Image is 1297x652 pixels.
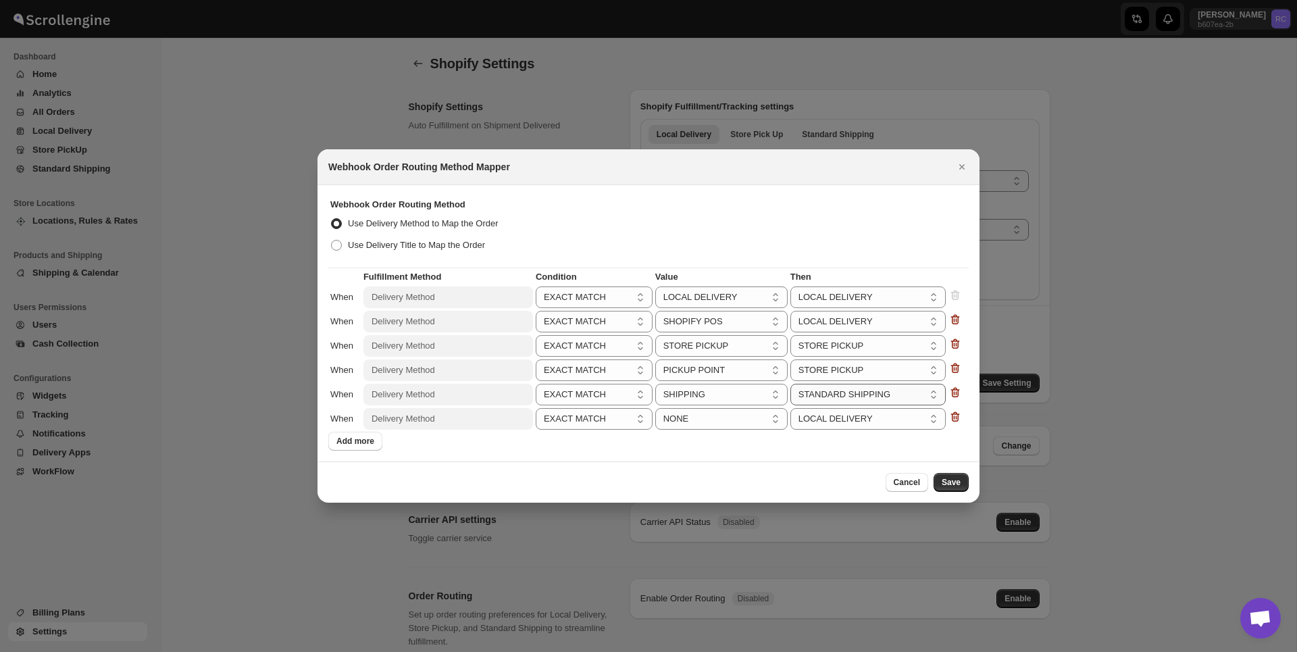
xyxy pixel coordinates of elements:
td: When [330,310,361,333]
div: Open chat [1240,598,1281,638]
td: When [330,286,361,309]
td: When [330,407,361,430]
td: When [330,383,361,406]
th: Webhook Order Routing Method [330,197,967,212]
th: Fulfillment Method [363,270,534,284]
button: Save [934,473,969,492]
button: Cancel [886,473,928,492]
button: Add more [328,432,382,451]
th: Condition [535,270,653,284]
button: Close [952,157,971,176]
span: Use Delivery Method to Map the Order [348,218,499,228]
span: Cancel [894,477,920,488]
th: Value [655,270,788,284]
td: When [330,359,361,382]
span: Add more [336,436,374,447]
span: Use Delivery Title to Map the Order [348,240,485,250]
td: When [330,334,361,357]
span: Save [942,477,961,488]
th: Then [790,270,947,284]
h2: Webhook Order Routing Method Mapper [328,160,510,174]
